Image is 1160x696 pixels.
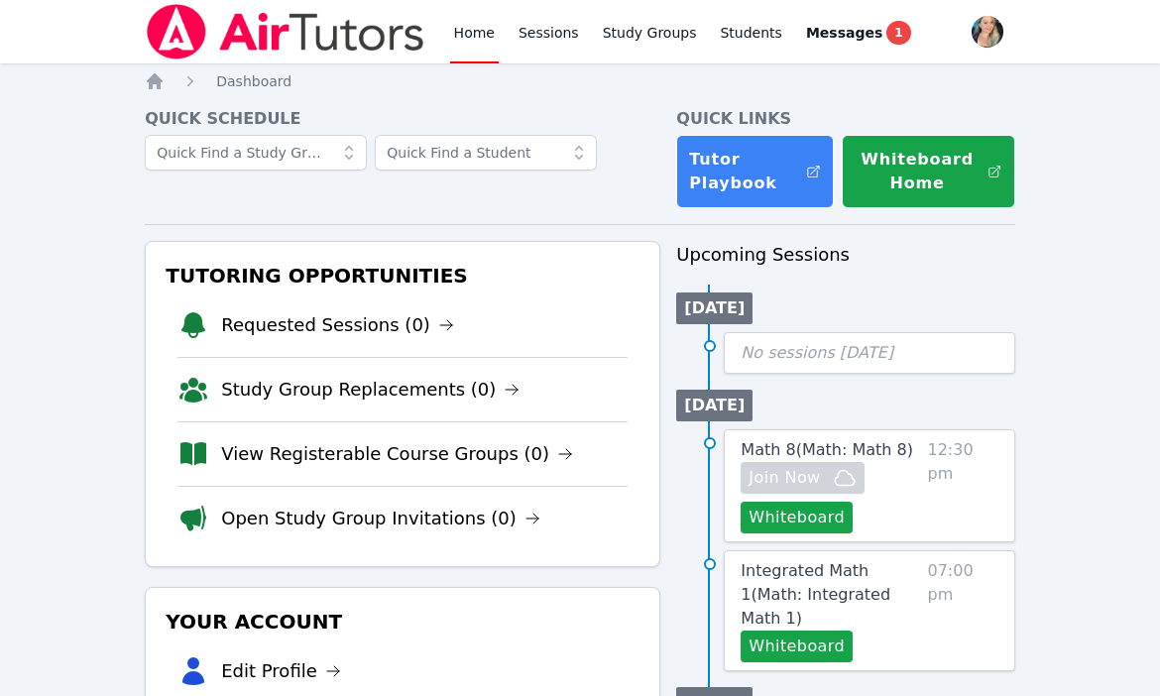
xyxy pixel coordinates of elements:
[676,135,834,208] a: Tutor Playbook
[145,135,367,171] input: Quick Find a Study Group
[221,657,341,685] a: Edit Profile
[927,438,997,533] span: 12:30 pm
[216,71,291,91] a: Dashboard
[676,107,1014,131] h4: Quick Links
[216,73,291,89] span: Dashboard
[676,241,1014,269] h3: Upcoming Sessions
[927,559,997,662] span: 07:00 pm
[842,135,1015,208] button: Whiteboard Home
[162,604,643,639] h3: Your Account
[221,440,573,468] a: View Registerable Course Groups (0)
[145,107,660,131] h4: Quick Schedule
[145,4,425,59] img: Air Tutors
[741,561,890,628] span: Integrated Math 1 ( Math: Integrated Math 1 )
[741,502,853,533] button: Whiteboard
[375,135,597,171] input: Quick Find a Student
[676,390,753,421] li: [DATE]
[886,21,910,45] span: 1
[221,505,540,532] a: Open Study Group Invitations (0)
[162,258,643,293] h3: Tutoring Opportunities
[741,462,864,494] button: Join Now
[221,311,454,339] a: Requested Sessions (0)
[806,23,882,43] span: Messages
[741,438,913,462] a: Math 8(Math: Math 8)
[749,466,820,490] span: Join Now
[221,376,520,404] a: Study Group Replacements (0)
[145,71,1015,91] nav: Breadcrumb
[741,631,853,662] button: Whiteboard
[741,440,913,459] span: Math 8 ( Math: Math 8 )
[741,559,919,631] a: Integrated Math 1(Math: Integrated Math 1)
[676,292,753,324] li: [DATE]
[741,343,893,362] span: No sessions [DATE]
